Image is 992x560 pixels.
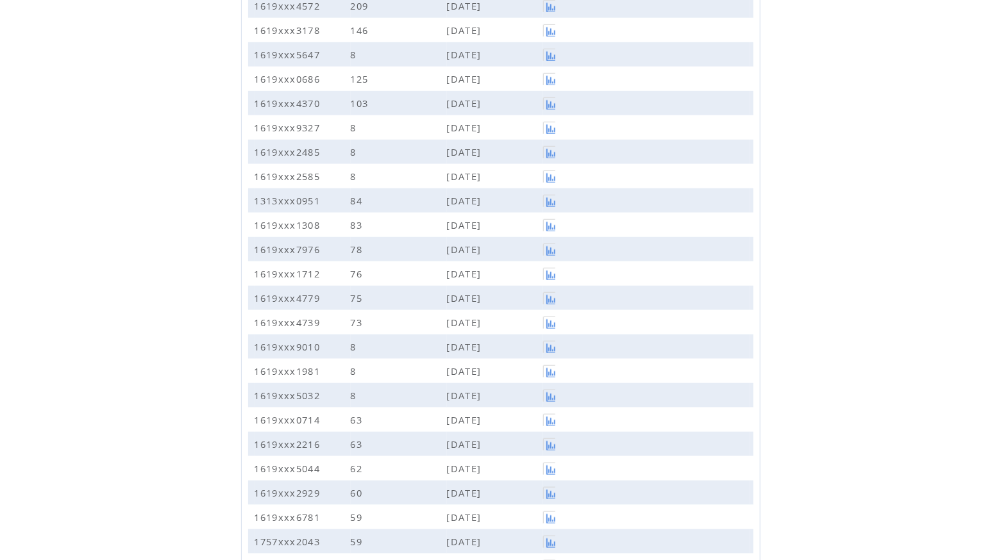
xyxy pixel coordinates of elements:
span: 125 [351,72,372,85]
a: Click to view a graph [543,414,555,426]
a: Click to view a graph [543,365,555,377]
a: Click to view a graph [543,73,555,85]
a: Click to view a graph [543,292,555,304]
span: [DATE] [447,511,485,523]
span: 1619xxx2216 [255,438,324,450]
span: 1619xxx0686 [255,72,324,85]
span: 60 [351,486,366,499]
span: 1619xxx2485 [255,145,324,158]
span: 1757xxx2043 [255,535,324,548]
span: [DATE] [447,170,485,183]
span: 83 [351,218,366,231]
a: Click to view a graph [543,536,555,548]
span: 84 [351,194,366,207]
span: 1619xxx1981 [255,365,324,377]
span: [DATE] [447,462,485,475]
span: 1619xxx4739 [255,316,324,329]
a: Click to view a graph [543,49,555,61]
a: Click to view a graph [543,463,555,475]
span: 1619xxx2585 [255,170,324,183]
span: [DATE] [447,340,485,353]
span: 1619xxx5032 [255,389,324,402]
span: 1619xxx9327 [255,121,324,134]
span: 1619xxx5044 [255,462,324,475]
span: [DATE] [447,218,485,231]
a: Click to view a graph [543,438,555,450]
span: 1619xxx7976 [255,243,324,256]
a: Click to view a graph [543,195,555,207]
span: [DATE] [447,389,485,402]
span: 146 [351,24,372,37]
span: [DATE] [447,365,485,377]
a: Click to view a graph [543,390,555,402]
span: [DATE] [447,243,485,256]
span: 1619xxx2929 [255,486,324,499]
span: 63 [351,413,366,426]
span: 1619xxx4779 [255,292,324,304]
span: 73 [351,316,366,329]
span: [DATE] [447,267,485,280]
a: Click to view a graph [543,341,555,353]
span: [DATE] [447,486,485,499]
span: [DATE] [447,121,485,134]
a: Click to view a graph [543,219,555,231]
span: 1313xxx0951 [255,194,324,207]
a: Click to view a graph [543,243,555,256]
span: [DATE] [447,535,485,548]
span: 8 [351,340,360,353]
a: Click to view a graph [543,487,555,499]
span: 8 [351,145,360,158]
a: Click to view a graph [543,511,555,523]
span: 62 [351,462,366,475]
span: [DATE] [447,48,485,61]
span: 1619xxx3178 [255,24,324,37]
span: 75 [351,292,366,304]
span: [DATE] [447,97,485,110]
a: Click to view a graph [543,268,555,280]
span: 8 [351,48,360,61]
span: [DATE] [447,438,485,450]
span: 1619xxx4370 [255,97,324,110]
span: 8 [351,389,360,402]
span: 103 [351,97,372,110]
span: 1619xxx5647 [255,48,324,61]
span: 76 [351,267,366,280]
span: 8 [351,170,360,183]
span: [DATE] [447,72,485,85]
a: Click to view a graph [543,122,555,134]
span: 78 [351,243,366,256]
a: Click to view a graph [543,317,555,329]
a: Click to view a graph [543,24,555,37]
a: Click to view a graph [543,146,555,158]
span: 1619xxx0714 [255,413,324,426]
span: 59 [351,535,366,548]
a: Click to view a graph [543,170,555,183]
span: [DATE] [447,24,485,37]
span: 1619xxx1308 [255,218,324,231]
span: 1619xxx6781 [255,511,324,523]
span: [DATE] [447,292,485,304]
span: [DATE] [447,316,485,329]
span: 59 [351,511,366,523]
span: [DATE] [447,145,485,158]
a: Click to view a graph [543,97,555,110]
span: [DATE] [447,413,485,426]
span: [DATE] [447,194,485,207]
span: 8 [351,365,360,377]
span: 1619xxx9010 [255,340,324,353]
span: 1619xxx1712 [255,267,324,280]
span: 63 [351,438,366,450]
span: 8 [351,121,360,134]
